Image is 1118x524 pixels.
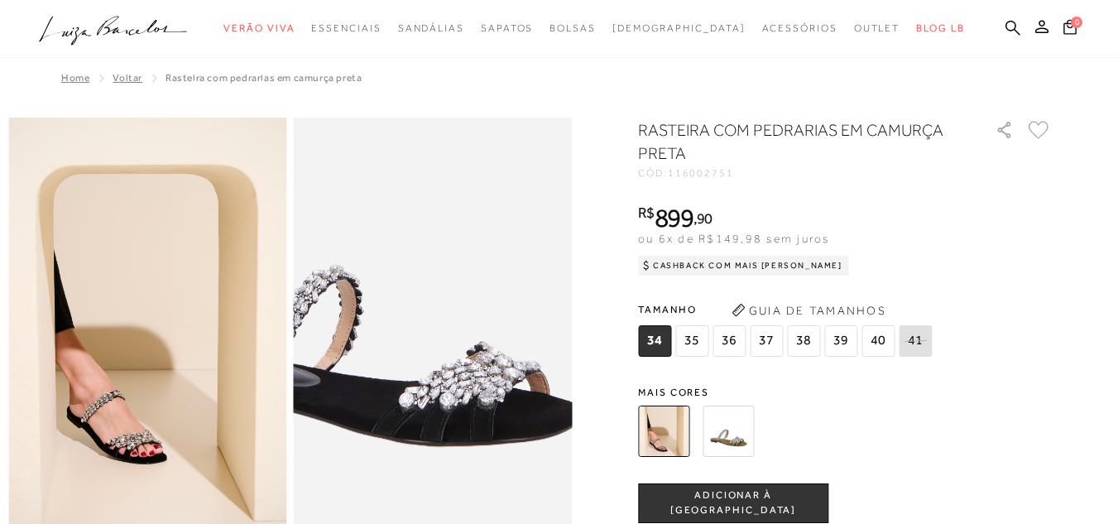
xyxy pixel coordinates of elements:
[726,297,891,324] button: Guia de Tamanhos
[481,13,533,44] a: noSubCategoriesText
[223,13,295,44] a: noSubCategoriesText
[638,232,829,245] span: ou 6x de R$149,98 sem juros
[61,72,89,84] a: Home
[639,488,828,517] span: ADICIONAR À [GEOGRAPHIC_DATA]
[638,118,948,165] h1: RASTEIRA COM PEDRARIAS EM CAMURÇA PRETA
[762,22,837,34] span: Acessórios
[693,211,713,226] i: ,
[854,13,900,44] a: noSubCategoriesText
[916,13,964,44] a: BLOG LB
[223,22,295,34] span: Verão Viva
[861,325,895,357] span: 40
[824,325,857,357] span: 39
[916,22,964,34] span: BLOG LB
[697,209,713,227] span: 90
[612,13,746,44] a: noSubCategoriesText
[854,22,900,34] span: Outlet
[398,13,464,44] a: noSubCategoriesText
[638,406,689,457] img: RASTEIRA COM PEDRARIAS EM CAMURÇA PRETA
[638,387,1052,397] span: Mais cores
[638,256,849,276] div: Cashback com Mais [PERSON_NAME]
[638,205,655,220] i: R$
[638,297,936,322] span: Tamanho
[762,13,837,44] a: noSubCategoriesText
[612,22,746,34] span: [DEMOGRAPHIC_DATA]
[750,325,783,357] span: 37
[166,72,362,84] span: RASTEIRA COM PEDRARIAS EM CAMURÇA PRETA
[655,203,693,233] span: 899
[638,325,671,357] span: 34
[549,22,596,34] span: Bolsas
[549,13,596,44] a: noSubCategoriesText
[311,22,381,34] span: Essenciais
[1058,18,1082,41] button: 0
[713,325,746,357] span: 36
[638,168,969,178] div: CÓD:
[899,325,932,357] span: 41
[703,406,754,457] img: RASTEIRA COM PEDRARIAS EM CAMURÇA VERDE ASPARGO
[311,13,381,44] a: noSubCategoriesText
[1071,17,1082,28] span: 0
[675,325,708,357] span: 35
[113,72,142,84] a: Voltar
[638,483,828,523] button: ADICIONAR À [GEOGRAPHIC_DATA]
[481,22,533,34] span: Sapatos
[398,22,464,34] span: Sandálias
[787,325,820,357] span: 38
[668,167,734,179] span: 116002751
